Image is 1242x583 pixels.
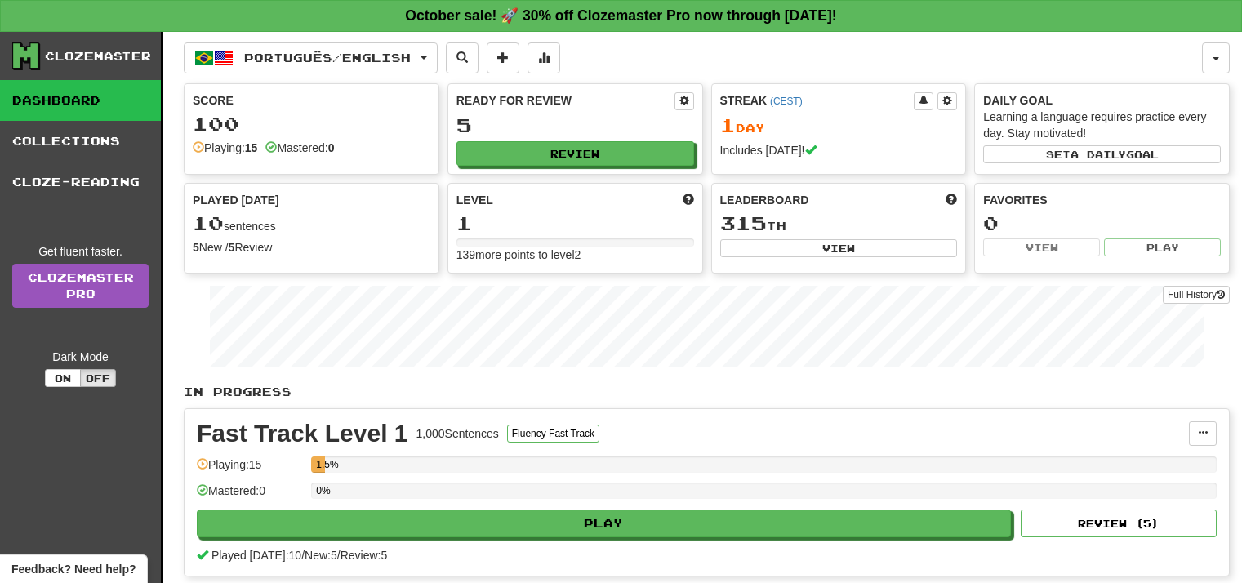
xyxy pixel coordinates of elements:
[193,213,430,234] div: sentences
[983,238,1100,256] button: View
[245,141,258,154] strong: 15
[507,425,599,443] button: Fluency Fast Track
[1104,238,1221,256] button: Play
[405,7,836,24] strong: October sale! 🚀 30% off Clozemaster Pro now through [DATE]!
[528,42,560,73] button: More stats
[456,192,493,208] span: Level
[341,549,388,562] span: Review: 5
[80,369,116,387] button: Off
[720,239,958,257] button: View
[193,92,430,109] div: Score
[487,42,519,73] button: Add sentence to collection
[12,264,149,308] a: ClozemasterPro
[193,241,199,254] strong: 5
[1021,510,1217,537] button: Review (5)
[1163,286,1230,304] button: Full History
[316,456,324,473] div: 1.5%
[244,51,411,65] span: Português / English
[328,141,335,154] strong: 0
[197,421,408,446] div: Fast Track Level 1
[337,549,341,562] span: /
[446,42,479,73] button: Search sentences
[197,483,303,510] div: Mastered: 0
[184,384,1230,400] p: In Progress
[45,369,81,387] button: On
[720,113,736,136] span: 1
[456,141,694,166] button: Review
[720,115,958,136] div: Day
[45,48,151,65] div: Clozemaster
[193,113,430,134] div: 100
[720,192,809,208] span: Leaderboard
[193,140,257,156] div: Playing:
[416,425,499,442] div: 1,000 Sentences
[211,549,301,562] span: Played [DATE]: 10
[720,213,958,234] div: th
[946,192,957,208] span: This week in points, UTC
[12,349,149,365] div: Dark Mode
[720,211,767,234] span: 315
[305,549,337,562] span: New: 5
[683,192,694,208] span: Score more points to level up
[265,140,334,156] div: Mastered:
[456,115,694,136] div: 5
[229,241,235,254] strong: 5
[184,42,438,73] button: Português/English
[197,456,303,483] div: Playing: 15
[193,192,279,208] span: Played [DATE]
[11,561,136,577] span: Open feedback widget
[720,92,915,109] div: Streak
[456,247,694,263] div: 139 more points to level 2
[720,142,958,158] div: Includes [DATE]!
[983,109,1221,141] div: Learning a language requires practice every day. Stay motivated!
[193,239,430,256] div: New / Review
[770,96,803,107] a: (CEST)
[301,549,305,562] span: /
[456,92,674,109] div: Ready for Review
[983,92,1221,109] div: Daily Goal
[983,192,1221,208] div: Favorites
[983,145,1221,163] button: Seta dailygoal
[193,211,224,234] span: 10
[983,213,1221,234] div: 0
[12,243,149,260] div: Get fluent faster.
[456,213,694,234] div: 1
[1071,149,1126,160] span: a daily
[197,510,1011,537] button: Play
